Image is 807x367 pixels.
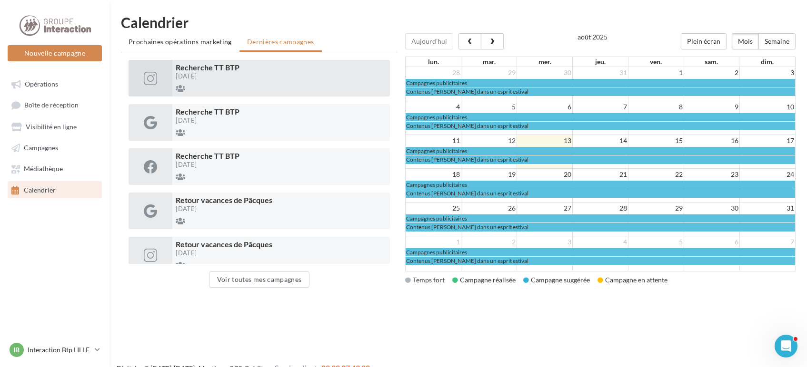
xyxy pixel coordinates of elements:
[573,67,628,78] td: 31
[24,186,56,194] span: Calendrier
[406,87,795,96] a: Contenus [PERSON_NAME] dans un esprit estival
[684,203,739,214] td: 30
[209,271,310,288] button: Voir toutes mes campagnes
[758,33,796,49] button: Semaine
[739,101,795,113] td: 10
[461,236,517,248] td: 2
[684,236,739,248] td: 6
[406,101,461,113] td: 4
[176,151,240,160] span: Recherche TT BTP
[684,135,739,147] td: 16
[6,75,104,92] a: Opérations
[517,135,573,147] td: 13
[406,190,528,197] span: Contenus [PERSON_NAME] dans un esprit estival
[573,101,628,113] td: 7
[573,135,628,147] td: 14
[24,144,58,152] span: Campagnes
[176,117,387,124] div: [DATE]
[628,236,684,248] td: 5
[461,67,517,78] td: 29
[598,275,668,285] div: Campagne en attente
[739,67,795,78] td: 3
[406,257,795,265] a: Contenus [PERSON_NAME] dans un esprit estival
[176,206,387,212] div: [DATE]
[405,275,445,285] div: Temps fort
[406,57,461,67] th: lun.
[405,33,453,49] button: Aujourd'hui
[14,345,20,355] span: IB
[406,181,467,188] span: Campagnes publicitaires
[732,33,759,49] button: Mois
[406,189,795,197] a: Contenus [PERSON_NAME] dans un esprit estival
[406,215,467,222] span: Campagnes publicitaires
[406,79,467,87] span: Campagnes publicitaires
[573,236,628,248] td: 4
[24,165,63,173] span: Médiathèque
[684,169,739,181] td: 23
[121,15,796,29] h1: Calendrier
[176,195,273,204] span: Retour vacances de Pâcques
[573,169,628,181] td: 21
[406,113,795,121] a: Campagnes publicitaires
[247,38,314,46] span: Dernières campagnes
[406,223,795,231] a: Contenus [PERSON_NAME] dans un esprit estival
[517,101,573,113] td: 6
[176,250,387,256] div: [DATE]
[461,135,517,147] td: 12
[24,101,79,109] span: Boîte de réception
[406,169,461,181] td: 18
[739,169,795,181] td: 24
[775,335,797,357] iframe: Intercom live chat
[26,123,77,131] span: Visibilité en ligne
[406,67,461,78] td: 28
[406,147,795,155] a: Campagnes publicitaires
[406,203,461,214] td: 25
[176,73,387,79] div: [DATE]
[8,45,102,61] button: Nouvelle campagne
[739,135,795,147] td: 17
[573,203,628,214] td: 28
[517,203,573,214] td: 27
[739,236,795,248] td: 7
[628,101,684,113] td: 8
[684,67,739,78] td: 2
[628,57,684,67] th: ven.
[517,236,573,248] td: 3
[628,67,684,78] td: 1
[406,257,528,264] span: Contenus [PERSON_NAME] dans un esprit estival
[6,181,104,198] a: Calendrier
[176,107,240,116] span: Recherche TT BTP
[176,162,387,168] div: [DATE]
[6,118,104,135] a: Visibilité en ligne
[406,236,461,248] td: 1
[406,214,795,222] a: Campagnes publicitaires
[176,63,240,72] span: Recherche TT BTP
[406,79,795,87] a: Campagnes publicitaires
[28,345,91,355] p: Interaction Btp LILLE
[25,80,58,88] span: Opérations
[406,156,528,163] span: Contenus [PERSON_NAME] dans un esprit estival
[739,57,795,67] th: dim.
[406,223,528,231] span: Contenus [PERSON_NAME] dans un esprit estival
[406,122,528,129] span: Contenus [PERSON_NAME] dans un esprit estival
[681,33,727,49] button: Plein écran
[523,275,590,285] div: Campagne suggérée
[176,240,273,249] span: Retour vacances de Pâcques
[406,88,528,95] span: Contenus [PERSON_NAME] dans un esprit estival
[406,155,795,164] a: Contenus [PERSON_NAME] dans un esprit estival
[628,169,684,181] td: 22
[452,275,516,285] div: Campagne réalisée
[461,169,517,181] td: 19
[406,122,795,130] a: Contenus [PERSON_NAME] dans un esprit estival
[6,96,104,114] a: Boîte de réception
[517,67,573,78] td: 30
[6,160,104,177] a: Médiathèque
[684,57,739,67] th: sam.
[8,341,102,359] a: IB Interaction Btp LILLE
[406,114,467,121] span: Campagnes publicitaires
[517,57,573,67] th: mer.
[517,169,573,181] td: 20
[461,203,517,214] td: 26
[684,101,739,113] td: 9
[573,57,628,67] th: jeu.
